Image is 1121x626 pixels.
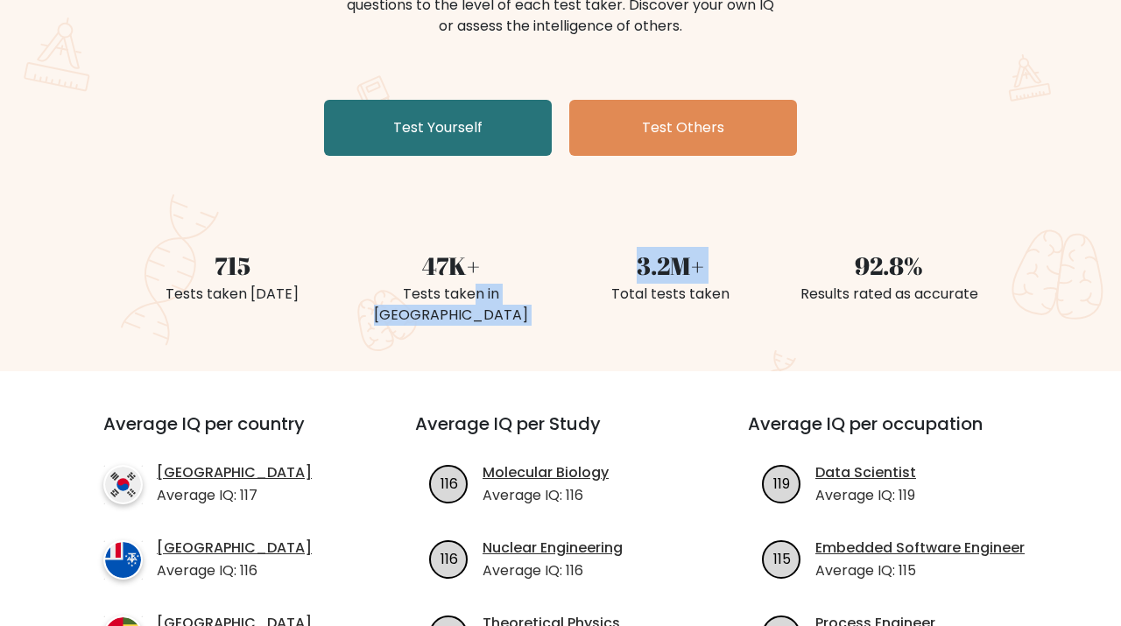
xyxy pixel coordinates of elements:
div: 92.8% [790,247,988,284]
text: 115 [773,548,791,568]
text: 116 [441,548,458,568]
p: Average IQ: 116 [483,485,609,506]
a: Test Others [569,100,797,156]
h3: Average IQ per Study [415,413,706,455]
p: Average IQ: 116 [157,560,312,581]
text: 119 [773,473,790,493]
a: Molecular Biology [483,462,609,483]
a: Data Scientist [815,462,916,483]
img: country [103,540,143,580]
div: Results rated as accurate [790,284,988,305]
p: Average IQ: 117 [157,485,312,506]
h3: Average IQ per occupation [748,413,1039,455]
div: 3.2M+ [571,247,769,284]
a: [GEOGRAPHIC_DATA] [157,538,312,559]
a: Embedded Software Engineer [815,538,1025,559]
p: Average IQ: 119 [815,485,916,506]
a: [GEOGRAPHIC_DATA] [157,462,312,483]
div: Total tests taken [571,284,769,305]
div: Tests taken [DATE] [133,284,331,305]
a: Nuclear Engineering [483,538,623,559]
img: country [103,465,143,504]
div: 715 [133,247,331,284]
text: 116 [441,473,458,493]
p: Average IQ: 115 [815,560,1025,581]
a: Test Yourself [324,100,552,156]
p: Average IQ: 116 [483,560,623,581]
h3: Average IQ per country [103,413,352,455]
div: 47K+ [352,247,550,284]
div: Tests taken in [GEOGRAPHIC_DATA] [352,284,550,326]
